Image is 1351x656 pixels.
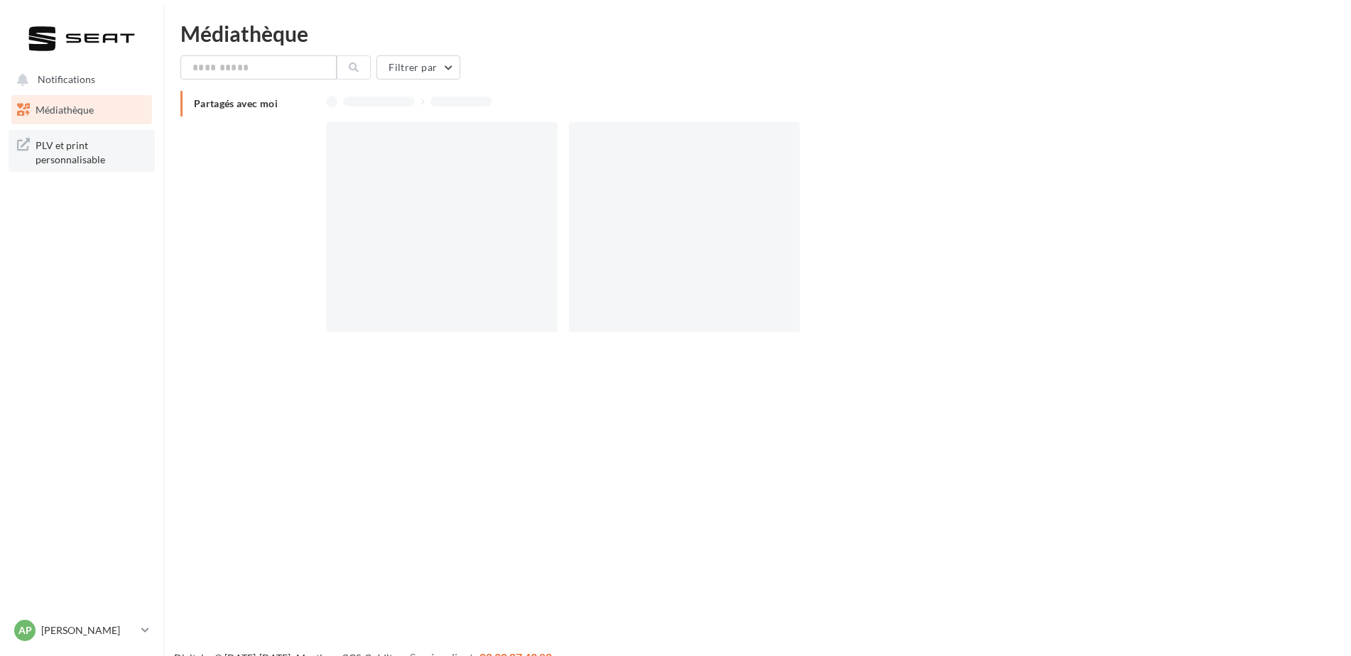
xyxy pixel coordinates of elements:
a: AP [PERSON_NAME] [11,617,152,644]
span: AP [18,623,32,638]
a: PLV et print personnalisable [9,130,155,172]
div: Médiathèque [180,23,1334,44]
span: Partagés avec moi [194,97,278,109]
p: [PERSON_NAME] [41,623,136,638]
span: Médiathèque [36,104,94,116]
a: Médiathèque [9,95,155,125]
span: PLV et print personnalisable [36,136,146,166]
span: Notifications [38,74,95,86]
button: Filtrer par [376,55,460,80]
